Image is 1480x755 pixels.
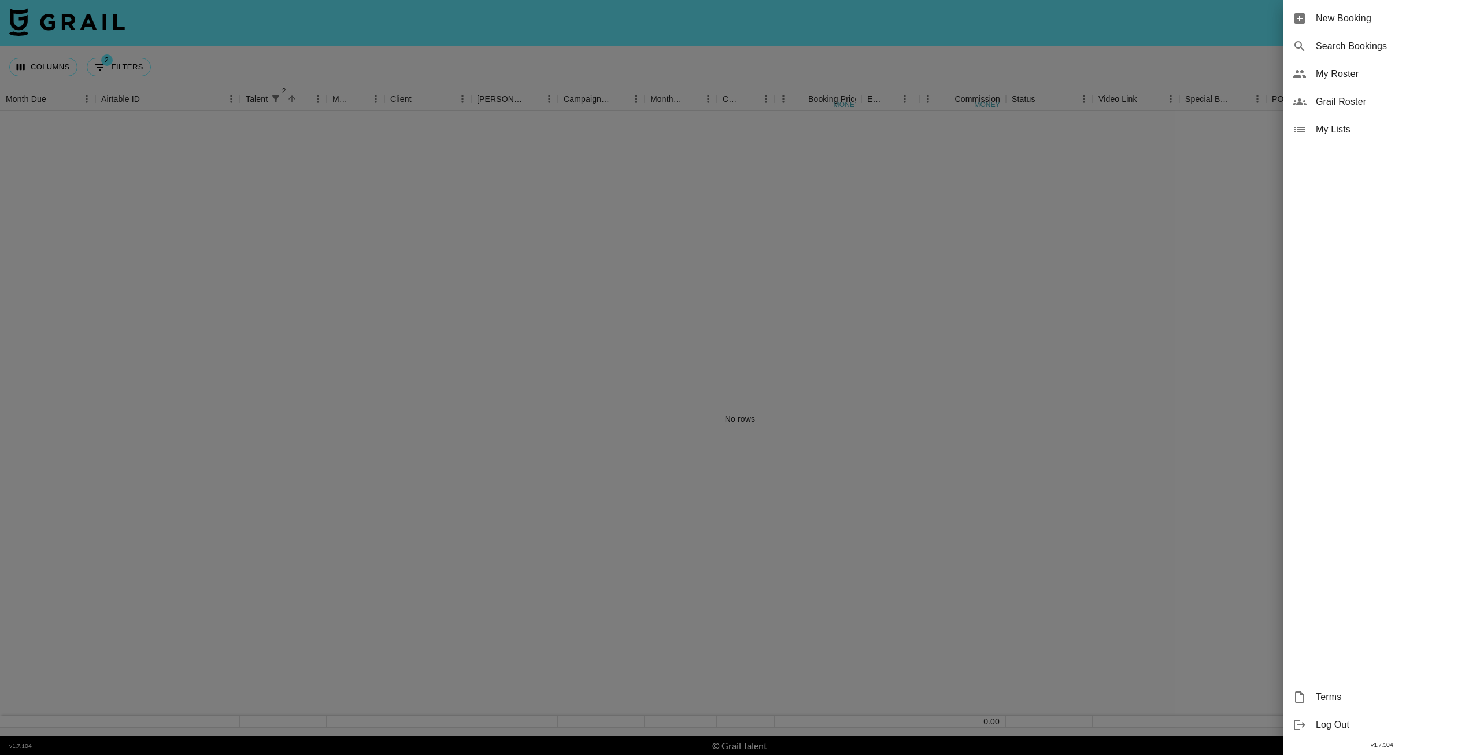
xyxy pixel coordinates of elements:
[1283,60,1480,88] div: My Roster
[1283,32,1480,60] div: Search Bookings
[1283,683,1480,711] div: Terms
[1316,39,1471,53] span: Search Bookings
[1283,116,1480,143] div: My Lists
[1316,123,1471,137] span: My Lists
[1316,718,1471,732] span: Log Out
[1316,12,1471,25] span: New Booking
[1316,690,1471,704] span: Terms
[1283,88,1480,116] div: Grail Roster
[1283,5,1480,32] div: New Booking
[1283,711,1480,739] div: Log Out
[1283,739,1480,751] div: v 1.7.104
[1316,67,1471,81] span: My Roster
[1316,95,1471,109] span: Grail Roster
